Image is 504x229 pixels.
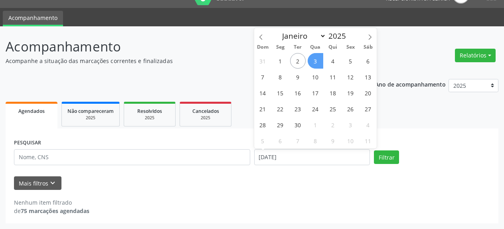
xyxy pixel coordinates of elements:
p: Acompanhe a situação das marcações correntes e finalizadas [6,57,351,65]
span: Setembro 15, 2025 [273,85,288,101]
button: Relatórios [455,49,496,62]
span: Setembro 20, 2025 [360,85,376,101]
i: keyboard_arrow_down [48,179,57,188]
p: Ano de acompanhamento [375,79,446,89]
input: Selecione um intervalo [254,149,370,165]
span: Dom [254,45,272,50]
span: Não compareceram [67,108,114,114]
span: Setembro 17, 2025 [308,85,323,101]
span: Setembro 24, 2025 [308,101,323,116]
span: Outubro 8, 2025 [308,133,323,148]
span: Setembro 10, 2025 [308,69,323,85]
span: Outubro 9, 2025 [325,133,341,148]
span: Setembro 1, 2025 [273,53,288,69]
span: Outubro 10, 2025 [343,133,358,148]
span: Setembro 5, 2025 [343,53,358,69]
span: Setembro 14, 2025 [255,85,271,101]
span: Agosto 31, 2025 [255,53,271,69]
button: Filtrar [374,150,399,164]
span: Outubro 3, 2025 [343,117,358,132]
a: Acompanhamento [3,11,63,26]
span: Setembro 7, 2025 [255,69,271,85]
span: Setembro 2, 2025 [290,53,306,69]
span: Setembro 11, 2025 [325,69,341,85]
label: PESQUISAR [14,137,41,149]
strong: 75 marcações agendadas [21,207,89,215]
span: Outubro 5, 2025 [255,133,271,148]
span: Setembro 26, 2025 [343,101,358,116]
div: 2025 [67,115,114,121]
span: Setembro 28, 2025 [255,117,271,132]
span: Ter [289,45,306,50]
span: Resolvidos [137,108,162,114]
span: Setembro 9, 2025 [290,69,306,85]
span: Agendados [18,108,45,114]
div: 2025 [186,115,225,121]
span: Setembro 30, 2025 [290,117,306,132]
input: Year [326,31,352,41]
span: Setembro 18, 2025 [325,85,341,101]
span: Setembro 12, 2025 [343,69,358,85]
input: Nome, CNS [14,149,250,165]
div: 2025 [130,115,170,121]
span: Setembro 19, 2025 [343,85,358,101]
span: Setembro 22, 2025 [273,101,288,116]
span: Outubro 2, 2025 [325,117,341,132]
span: Qua [306,45,324,50]
span: Outubro 4, 2025 [360,117,376,132]
span: Sex [342,45,359,50]
span: Setembro 27, 2025 [360,101,376,116]
span: Setembro 8, 2025 [273,69,288,85]
span: Setembro 16, 2025 [290,85,306,101]
span: Outubro 7, 2025 [290,133,306,148]
span: Outubro 6, 2025 [273,133,288,148]
span: Setembro 3, 2025 [308,53,323,69]
span: Outubro 1, 2025 [308,117,323,132]
div: Nenhum item filtrado [14,198,89,207]
span: Setembro 25, 2025 [325,101,341,116]
span: Seg [271,45,289,50]
span: Qui [324,45,342,50]
select: Month [279,30,326,41]
span: Outubro 11, 2025 [360,133,376,148]
span: Sáb [359,45,377,50]
p: Acompanhamento [6,37,351,57]
span: Cancelados [192,108,219,114]
span: Setembro 21, 2025 [255,101,271,116]
span: Setembro 23, 2025 [290,101,306,116]
span: Setembro 13, 2025 [360,69,376,85]
button: Mais filtroskeyboard_arrow_down [14,176,61,190]
div: de [14,207,89,215]
span: Setembro 6, 2025 [360,53,376,69]
span: Setembro 4, 2025 [325,53,341,69]
span: Setembro 29, 2025 [273,117,288,132]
